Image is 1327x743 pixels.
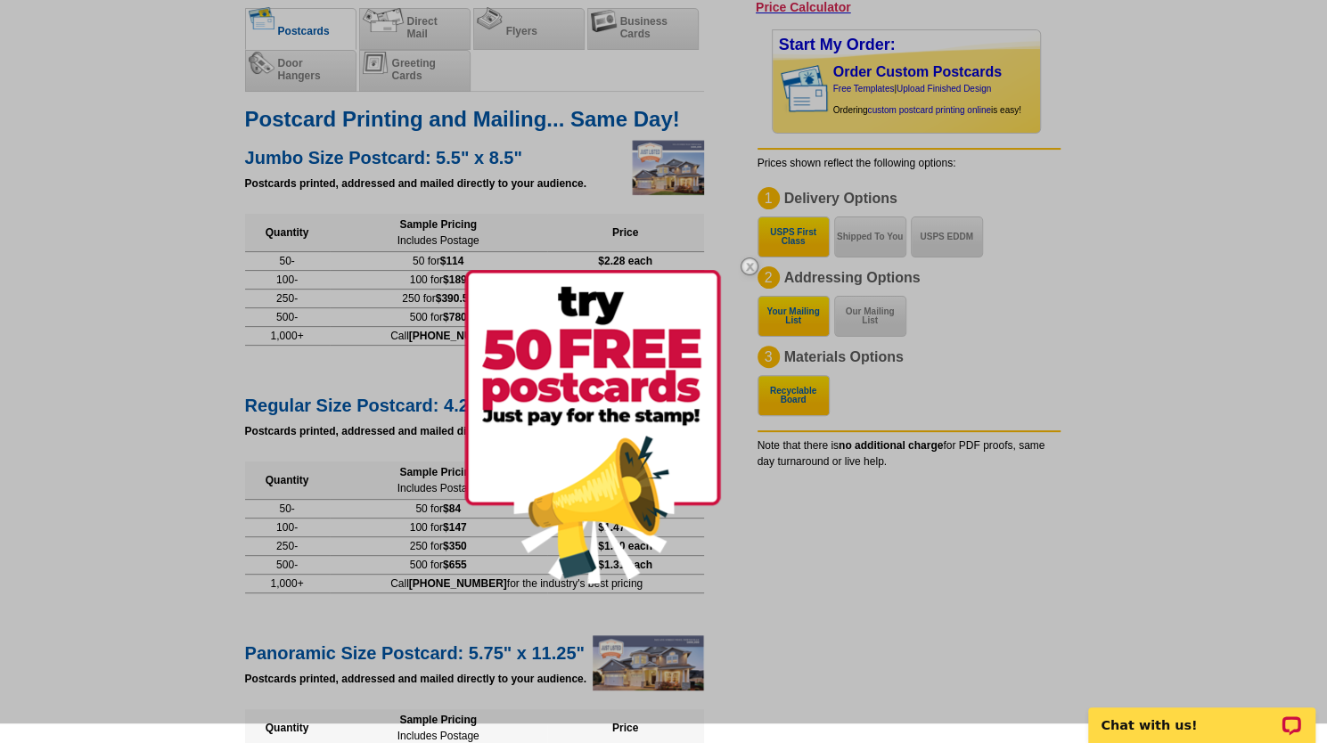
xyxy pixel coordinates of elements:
[724,241,775,292] img: closebutton.png
[464,270,721,584] img: 50free.png
[397,730,479,742] span: Includes Postage
[1077,687,1327,743] iframe: LiveChat chat widget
